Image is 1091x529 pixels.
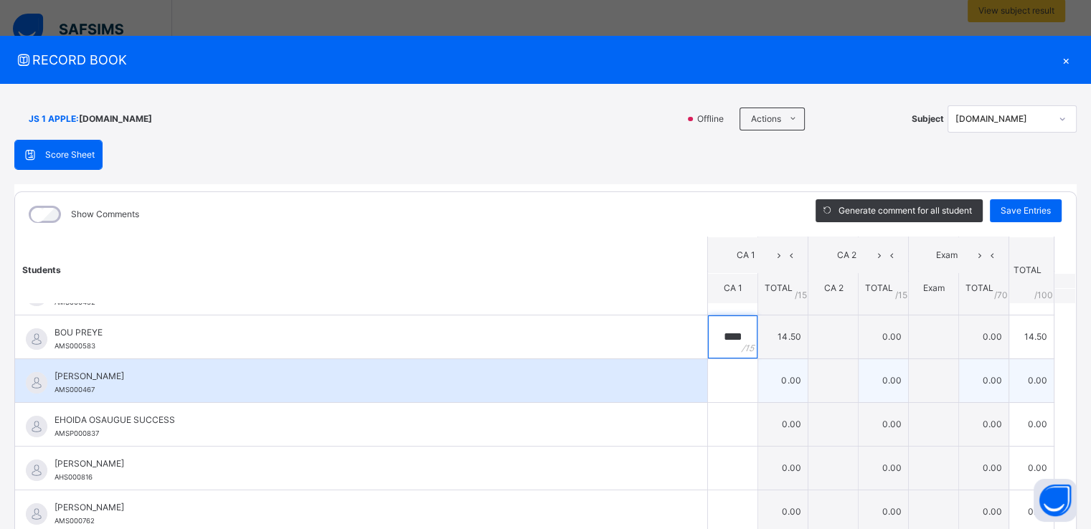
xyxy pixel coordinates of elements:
td: 0.00 [1009,402,1054,446]
span: AMS000583 [55,342,95,350]
span: TOTAL [865,282,893,293]
span: AMS000762 [55,517,95,525]
span: [DOMAIN_NAME] [79,113,152,125]
span: /100 [1034,288,1052,301]
img: default.svg [26,372,47,394]
span: CA 2 [819,249,873,262]
span: RECORD BOOK [14,50,1055,70]
span: CA 1 [724,282,742,293]
td: 0.00 [859,358,909,402]
td: 0.00 [758,402,808,446]
img: default.svg [26,503,47,525]
span: / 15 [794,288,806,301]
td: 0.00 [859,402,909,446]
span: / 70 [993,288,1007,301]
div: [DOMAIN_NAME] [955,113,1050,125]
span: CA 2 [823,282,843,293]
span: Save Entries [1001,204,1051,217]
span: Students [22,264,61,275]
span: [PERSON_NAME] [55,501,675,514]
span: AMS000452 [55,298,95,306]
td: 0.00 [959,402,1009,446]
span: Generate comment for all student [839,204,972,217]
span: AHS000816 [55,473,93,481]
span: Exam [920,249,973,262]
span: Actions [751,113,781,125]
span: TOTAL [965,282,993,293]
span: Offline [696,113,732,125]
td: 0.00 [1009,358,1054,402]
label: Show Comments [71,208,139,221]
td: 0.00 [1009,446,1054,490]
td: 0.00 [959,315,1009,358]
th: TOTAL [1009,237,1054,303]
span: [PERSON_NAME] [55,457,675,470]
td: 0.00 [859,315,909,358]
td: 0.00 [758,446,808,490]
td: 0.00 [959,358,1009,402]
span: Exam [923,282,945,293]
td: 0.00 [959,446,1009,490]
span: EHOIDA OSAUGUE SUCCESS [55,414,675,426]
span: Subject [912,113,944,125]
img: default.svg [26,459,47,481]
button: Open asap [1034,479,1077,522]
span: AMS000467 [55,386,95,394]
span: JS 1 APPLE : [29,113,79,125]
span: Score Sheet [45,148,95,161]
span: TOTAL [765,282,793,293]
span: AMSP000837 [55,429,99,437]
td: 14.50 [758,315,808,358]
td: 14.50 [1009,315,1054,358]
td: 0.00 [758,358,808,402]
div: × [1055,50,1077,70]
span: [PERSON_NAME] [55,370,675,383]
td: 0.00 [859,446,909,490]
span: / 15 [894,288,907,301]
span: CA 1 [719,249,773,262]
img: default.svg [26,328,47,350]
span: BOU PREYE [55,326,675,339]
img: default.svg [26,416,47,437]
